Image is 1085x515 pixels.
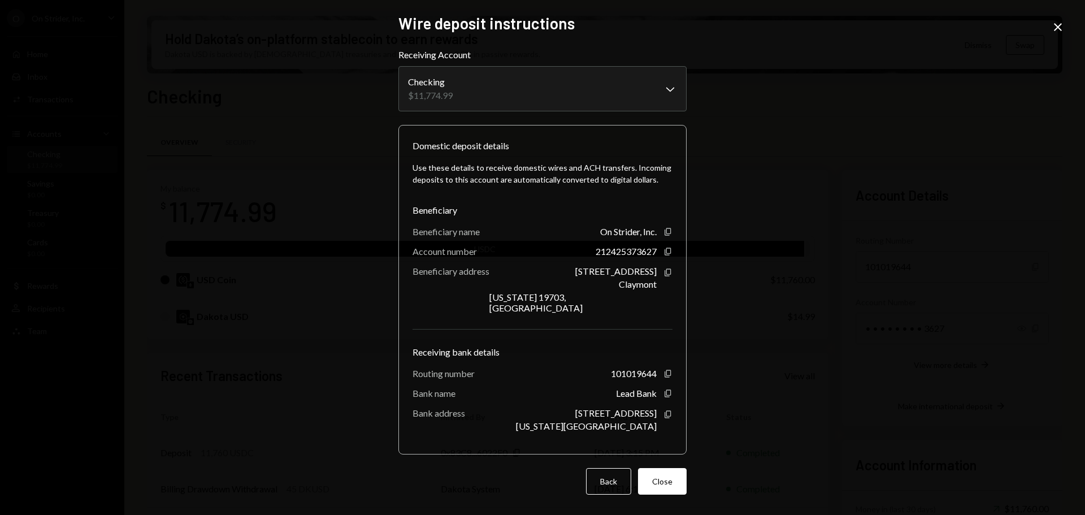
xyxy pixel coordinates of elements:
[413,345,672,359] div: Receiving bank details
[413,162,672,185] div: Use these details to receive domestic wires and ACH transfers. Incoming deposits to this account ...
[413,266,489,276] div: Beneficiary address
[516,421,657,431] div: [US_STATE][GEOGRAPHIC_DATA]
[616,388,657,399] div: Lead Bank
[586,468,631,495] button: Back
[413,368,475,379] div: Routing number
[398,48,687,62] label: Receiving Account
[413,139,509,153] div: Domestic deposit details
[413,204,672,217] div: Beneficiary
[413,388,455,399] div: Bank name
[600,226,657,237] div: On Strider, Inc.
[596,246,657,257] div: 212425373627
[489,292,657,313] div: [US_STATE] 19703, [GEOGRAPHIC_DATA]
[398,12,687,34] h2: Wire deposit instructions
[413,226,480,237] div: Beneficiary name
[575,408,657,418] div: [STREET_ADDRESS]
[611,368,657,379] div: 101019644
[638,468,687,495] button: Close
[398,66,687,111] button: Receiving Account
[619,279,657,289] div: Claymont
[575,266,657,276] div: [STREET_ADDRESS]
[413,246,477,257] div: Account number
[413,408,465,418] div: Bank address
